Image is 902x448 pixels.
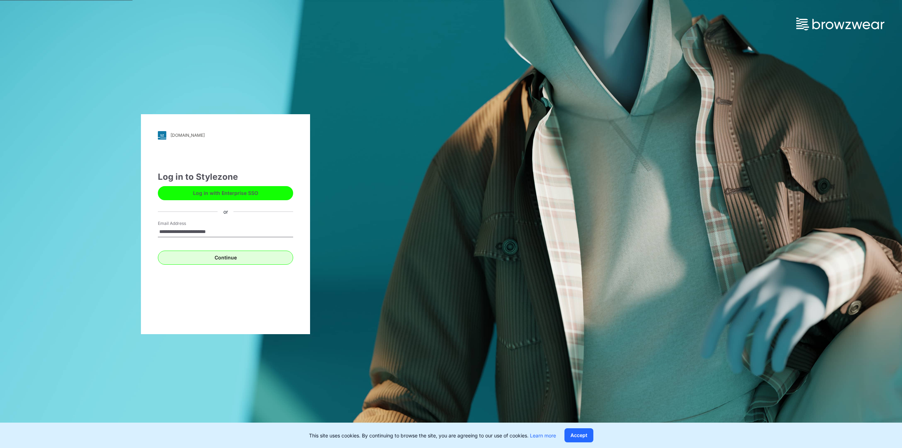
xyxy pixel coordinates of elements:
[530,432,556,438] a: Learn more
[564,428,593,442] button: Accept
[158,220,207,227] label: Email Address
[158,251,293,265] button: Continue
[218,208,234,215] div: or
[158,186,293,200] button: Log in with Enterprise SSO
[158,171,293,183] div: Log in to Stylezone
[171,133,205,138] div: [DOMAIN_NAME]
[158,131,166,140] img: svg+xml;base64,PHN2ZyB3aWR0aD0iMjgiIGhlaWdodD0iMjgiIHZpZXdCb3g9IjAgMCAyOCAyOCIgZmlsbD0ibm9uZSIgeG...
[309,432,556,439] p: This site uses cookies. By continuing to browse the site, you are agreeing to our use of cookies.
[796,18,884,30] img: browzwear-logo.73288ffb.svg
[158,131,293,140] a: [DOMAIN_NAME]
